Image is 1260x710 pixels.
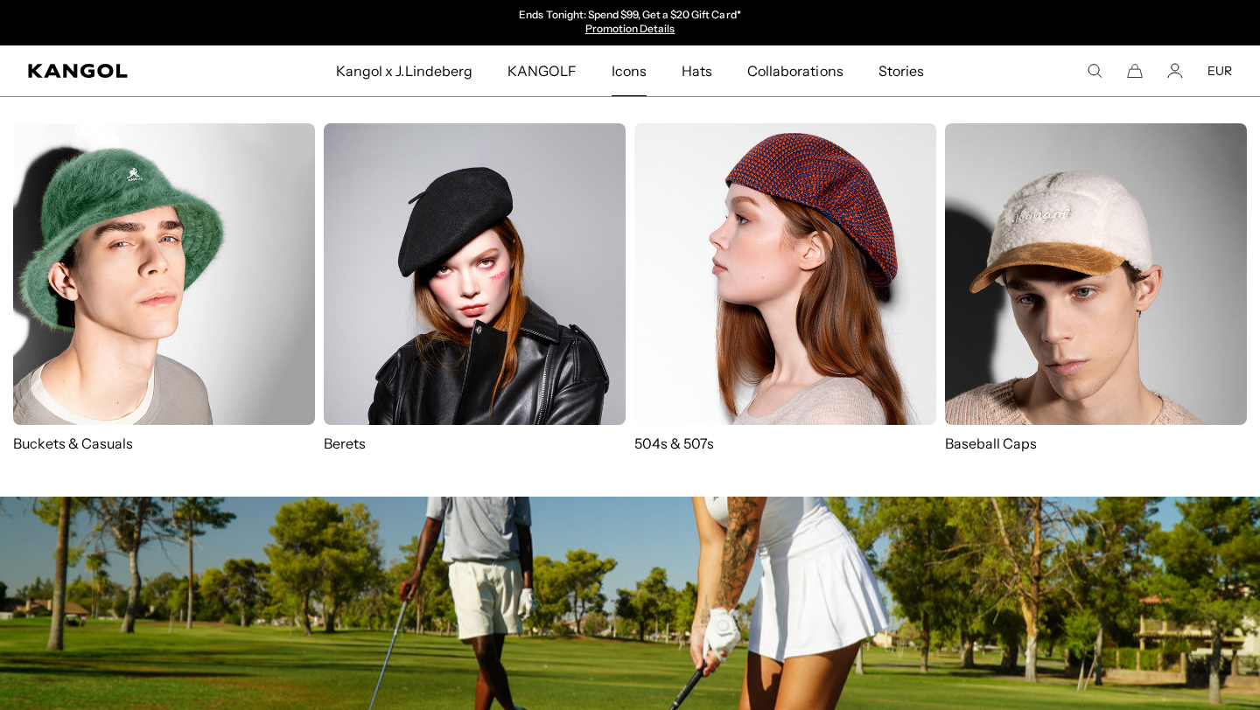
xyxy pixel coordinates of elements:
[450,9,810,37] div: 1 of 2
[730,45,860,96] a: Collaborations
[682,45,712,96] span: Hats
[28,64,221,78] a: Kangol
[1127,63,1143,79] button: Cart
[450,9,810,37] slideshow-component: Announcement bar
[450,9,810,37] div: Announcement
[507,45,577,96] span: KANGOLF
[945,123,1247,470] a: Baseball Caps
[324,434,626,453] p: Berets
[324,123,626,453] a: Berets
[945,434,1247,453] p: Baseball Caps
[1087,63,1102,79] summary: Search here
[13,123,315,453] a: Buckets & Casuals
[1167,63,1183,79] a: Account
[336,45,472,96] span: Kangol x J.Lindeberg
[747,45,843,96] span: Collaborations
[634,434,936,453] p: 504s & 507s
[585,22,675,35] a: Promotion Details
[318,45,490,96] a: Kangol x J.Lindeberg
[634,123,936,453] a: 504s & 507s
[612,45,647,96] span: Icons
[594,45,664,96] a: Icons
[13,434,315,453] p: Buckets & Casuals
[861,45,941,96] a: Stories
[1207,63,1232,79] button: EUR
[664,45,730,96] a: Hats
[878,45,924,96] span: Stories
[519,9,740,23] p: Ends Tonight: Spend $99, Get a $20 Gift Card*
[490,45,594,96] a: KANGOLF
